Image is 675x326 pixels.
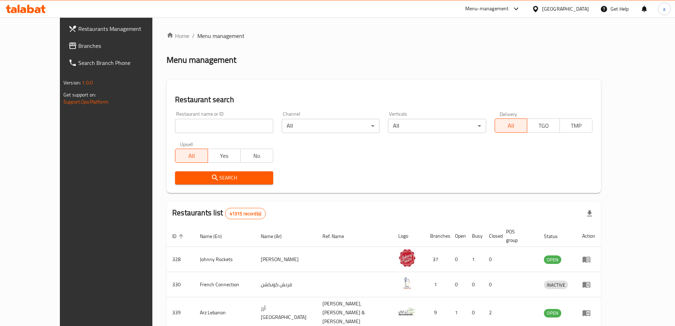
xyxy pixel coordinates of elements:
li: / [192,32,195,40]
th: Open [449,225,466,247]
div: Menu [582,309,595,317]
label: Upsell [180,142,193,147]
span: ID [172,232,186,241]
div: [GEOGRAPHIC_DATA] [542,5,589,13]
div: Menu-management [465,5,509,13]
span: Name (Ar) [261,232,291,241]
span: 1.0.0 [82,78,93,87]
td: [PERSON_NAME] [255,247,317,272]
div: All [282,119,379,133]
button: TGO [527,118,560,133]
div: Menu [582,255,595,264]
span: Restaurants Management [78,24,167,33]
button: TMP [559,118,592,133]
td: 0 [483,247,500,272]
span: All [498,121,525,131]
td: 37 [424,247,449,272]
span: Version: [63,78,81,87]
div: Export file [581,205,598,222]
span: OPEN [544,256,561,264]
button: Yes [208,149,241,163]
span: Name (En) [200,232,231,241]
td: French Connection [194,272,255,297]
button: Search [175,171,273,184]
button: All [495,118,528,133]
div: All [388,119,486,133]
img: French Connection [398,274,416,292]
span: 41315 record(s) [225,210,265,217]
span: a [663,5,665,13]
label: Delivery [500,111,517,116]
td: 0 [466,272,483,297]
td: 1 [424,272,449,297]
div: INACTIVE [544,281,568,289]
a: Branches [63,37,173,54]
th: Logo [393,225,424,247]
img: Johnny Rockets [398,249,416,267]
th: Closed [483,225,500,247]
th: Action [576,225,601,247]
td: 330 [167,272,194,297]
td: Johnny Rockets [194,247,255,272]
span: Search Branch Phone [78,59,167,67]
a: Search Branch Phone [63,54,173,71]
td: 1 [466,247,483,272]
h2: Restaurants list [172,208,266,219]
span: TMP [563,121,590,131]
img: Arz Lebanon [398,303,416,320]
nav: breadcrumb [167,32,601,40]
div: Total records count [225,208,266,219]
span: OPEN [544,309,561,317]
td: 0 [449,247,466,272]
input: Search for restaurant name or ID.. [175,119,273,133]
button: No [240,149,273,163]
td: 0 [483,272,500,297]
a: Support.OpsPlatform [63,97,108,106]
span: All [178,151,205,161]
td: 328 [167,247,194,272]
th: Busy [466,225,483,247]
div: Menu [582,280,595,289]
h2: Menu management [167,54,236,66]
span: Search [181,173,267,182]
th: Branches [424,225,449,247]
h2: Restaurant search [175,94,592,105]
span: Status [544,232,567,241]
div: OPEN [544,255,561,264]
a: Home [167,32,189,40]
span: Menu management [197,32,244,40]
td: 0 [449,272,466,297]
span: Yes [211,151,238,161]
span: No [243,151,270,161]
span: TGO [530,121,557,131]
a: Restaurants Management [63,20,173,37]
span: Branches [78,42,167,50]
span: INACTIVE [544,281,568,289]
span: Ref. Name [322,232,353,241]
td: فرنش كونكشن [255,272,317,297]
button: All [175,149,208,163]
span: POS group [506,227,530,244]
span: Get support on: [63,90,96,99]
